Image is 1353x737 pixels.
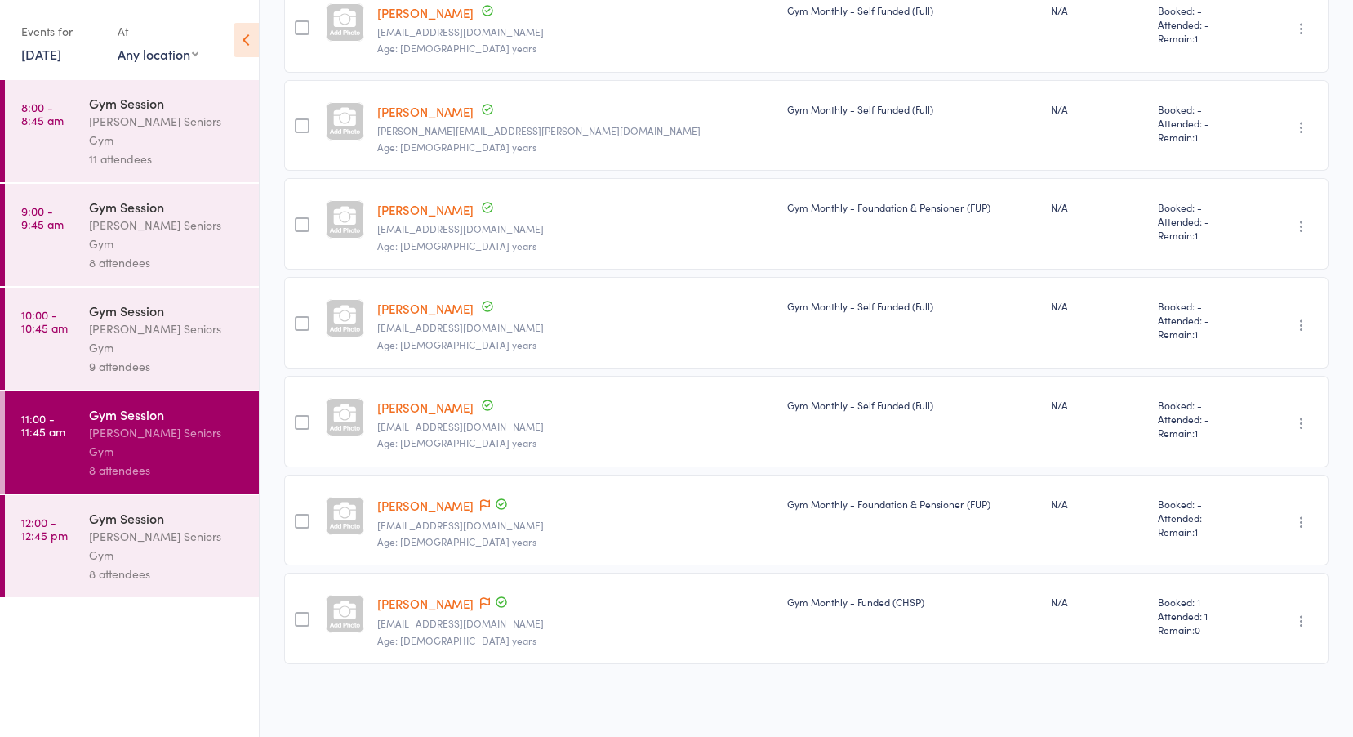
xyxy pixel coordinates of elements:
div: Gym Monthly - Self Funded (Full) [787,102,1038,116]
span: Age: [DEMOGRAPHIC_DATA] years [377,633,536,647]
time: 9:00 - 9:45 am [21,204,64,230]
div: 8 attendees [89,461,245,480]
span: Remain: [1158,426,1249,440]
span: Booked: - [1158,3,1249,17]
span: 1 [1195,228,1198,242]
small: aniishiels+leichhardt@uniting.org [377,520,774,531]
span: Booked: 1 [1158,595,1249,609]
span: Remain: [1158,228,1249,242]
a: [PERSON_NAME] [377,201,474,218]
div: Gym Session [89,405,245,423]
span: Age: [DEMOGRAPHIC_DATA] years [377,534,536,548]
div: N/A [1051,102,1145,116]
div: [PERSON_NAME] Seniors Gym [89,527,245,565]
span: Attended: - [1158,17,1249,31]
span: 1 [1195,426,1198,440]
span: 1 [1195,525,1198,538]
div: Gym Session [89,198,245,216]
div: Events for [21,18,101,45]
small: dale.hepworth@outlook.com [377,125,774,136]
span: Remain: [1158,327,1249,341]
span: Booked: - [1158,299,1249,313]
span: 0 [1195,623,1200,636]
a: [PERSON_NAME] [377,103,474,120]
a: [PERSON_NAME] [377,497,474,514]
span: Attended: - [1158,116,1249,130]
a: [PERSON_NAME] [377,300,474,317]
span: 1 [1195,327,1198,341]
small: specialties1001@yahoo.com [377,421,774,432]
a: 11:00 -11:45 amGym Session[PERSON_NAME] Seniors Gym8 attendees [5,391,259,494]
span: Age: [DEMOGRAPHIC_DATA] years [377,435,536,449]
div: Gym Session [89,94,245,112]
small: mpowell132@icloud.com [377,322,774,333]
a: 10:00 -10:45 amGym Session[PERSON_NAME] Seniors Gym9 attendees [5,288,259,390]
span: Attended: - [1158,412,1249,426]
time: 11:00 - 11:45 am [21,412,65,438]
span: Remain: [1158,31,1249,45]
time: 10:00 - 10:45 am [21,308,68,334]
span: Remain: [1158,525,1249,538]
time: 12:00 - 12:45 pm [21,516,68,542]
span: Booked: - [1158,497,1249,511]
div: Gym Session [89,301,245,319]
div: Gym Session [89,509,245,527]
a: 8:00 -8:45 amGym Session[PERSON_NAME] Seniors Gym11 attendees [5,80,259,182]
div: N/A [1051,200,1145,214]
div: [PERSON_NAME] Seniors Gym [89,319,245,357]
span: Remain: [1158,623,1249,636]
div: N/A [1051,497,1145,511]
div: Any location [118,45,198,63]
div: 8 attendees [89,253,245,272]
a: 12:00 -12:45 pmGym Session[PERSON_NAME] Seniors Gym8 attendees [5,495,259,597]
div: Gym Monthly - Foundation & Pensioner (FUP) [787,497,1038,511]
div: Gym Monthly - Foundation & Pensioner (FUP) [787,200,1038,214]
div: At [118,18,198,45]
span: Attended: - [1158,511,1249,525]
span: Age: [DEMOGRAPHIC_DATA] years [377,337,536,351]
span: Age: [DEMOGRAPHIC_DATA] years [377,41,536,55]
div: [PERSON_NAME] Seniors Gym [89,112,245,150]
a: [PERSON_NAME] [377,399,474,416]
span: Age: [DEMOGRAPHIC_DATA] years [377,239,536,252]
a: [PERSON_NAME] [377,595,474,612]
span: Booked: - [1158,398,1249,412]
div: N/A [1051,3,1145,17]
span: Attended: - [1158,313,1249,327]
span: Booked: - [1158,200,1249,214]
a: [DATE] [21,45,61,63]
time: 8:00 - 8:45 am [21,100,64,127]
div: 8 attendees [89,565,245,583]
div: Gym Monthly - Self Funded (Full) [787,299,1038,313]
span: Attended: 1 [1158,609,1249,623]
a: 9:00 -9:45 amGym Session[PERSON_NAME] Seniors Gym8 attendees [5,184,259,286]
div: 9 attendees [89,357,245,376]
div: N/A [1051,299,1145,313]
div: N/A [1051,595,1145,609]
div: [PERSON_NAME] Seniors Gym [89,216,245,253]
span: Attended: - [1158,214,1249,228]
div: 11 attendees [89,150,245,168]
span: 1 [1195,130,1198,144]
div: N/A [1051,398,1145,412]
div: Gym Monthly - Funded (CHSP) [787,595,1038,609]
div: Gym Monthly - Self Funded (Full) [787,398,1038,412]
div: Gym Monthly - Self Funded (Full) [787,3,1038,17]
span: Booked: - [1158,102,1249,116]
small: grahamrwhite@hotmail.com [377,618,774,629]
small: robyncgyles@yahoo.com.au [377,26,774,38]
span: Remain: [1158,130,1249,144]
a: [PERSON_NAME] [377,4,474,21]
div: [PERSON_NAME] Seniors Gym [89,423,245,461]
span: 1 [1195,31,1198,45]
small: roselilley@fastmail.fm [377,223,774,234]
span: Age: [DEMOGRAPHIC_DATA] years [377,140,536,154]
